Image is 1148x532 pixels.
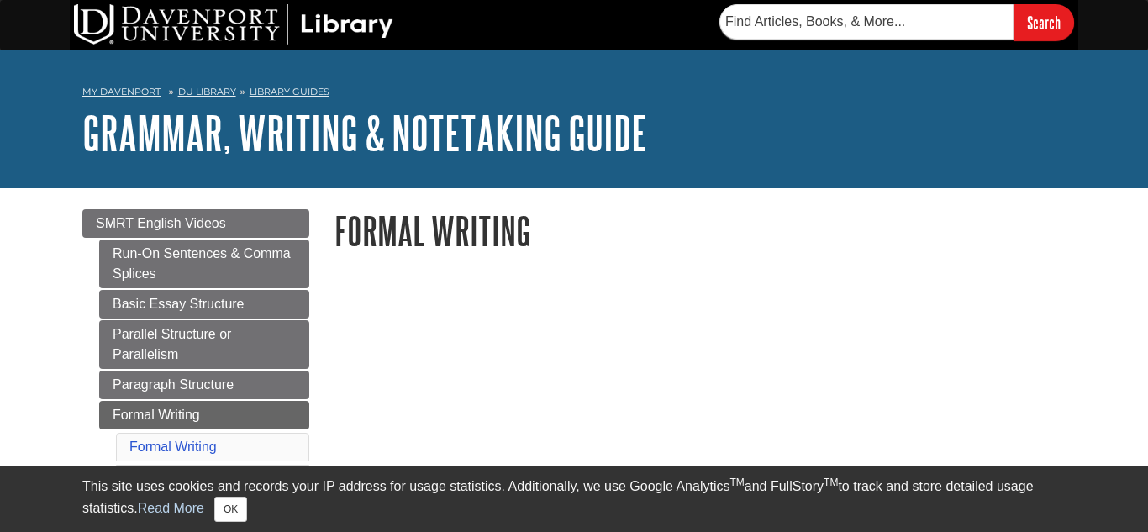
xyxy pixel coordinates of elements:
a: Read More [138,501,204,515]
h1: Formal Writing [334,209,1066,252]
a: Run-On Sentences & Comma Splices [99,240,309,288]
nav: breadcrumb [82,81,1066,108]
button: Close [214,497,247,522]
a: Library Guides [250,86,329,97]
a: Paragraph Structure [99,371,309,399]
input: Find Articles, Books, & More... [719,4,1014,40]
sup: TM [824,477,838,488]
span: SMRT English Videos [96,216,226,230]
sup: TM [729,477,744,488]
a: SMRT English Videos [82,209,309,238]
a: Parallel Structure or Parallelism [99,320,309,369]
a: Formal Writing [99,401,309,429]
form: Searches DU Library's articles, books, and more [719,4,1074,40]
a: Grammar, Writing & Notetaking Guide [82,107,647,159]
a: DU Library [178,86,236,97]
a: Formal Writing [129,440,217,454]
a: My Davenport [82,85,161,99]
div: This site uses cookies and records your IP address for usage statistics. Additionally, we use Goo... [82,477,1066,522]
img: DU Library [74,4,393,45]
input: Search [1014,4,1074,40]
a: Basic Essay Structure [99,290,309,319]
